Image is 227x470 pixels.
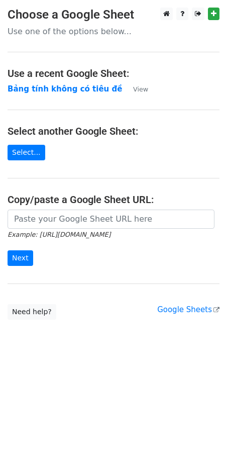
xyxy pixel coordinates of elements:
[8,145,45,160] a: Select...
[8,210,214,229] input: Paste your Google Sheet URL here
[8,304,56,320] a: Need help?
[8,8,219,22] h3: Choose a Google Sheet
[8,231,110,238] small: Example: [URL][DOMAIN_NAME]
[8,194,219,206] h4: Copy/paste a Google Sheet URL:
[133,85,148,93] small: View
[123,84,148,93] a: View
[8,26,219,37] p: Use one of the options below...
[157,305,219,314] a: Google Sheets
[8,84,122,93] a: Bảng tính không có tiêu đề
[8,250,33,266] input: Next
[8,125,219,137] h4: Select another Google Sheet:
[8,67,219,79] h4: Use a recent Google Sheet:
